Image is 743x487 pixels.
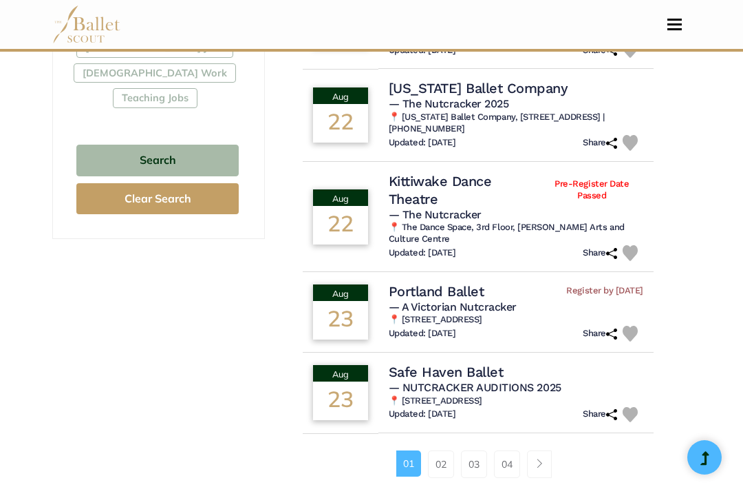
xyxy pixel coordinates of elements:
div: Aug [313,284,368,301]
button: Toggle navigation [658,18,691,31]
a: 01 [396,450,421,477]
a: 04 [494,450,520,478]
h6: Updated: [DATE] [389,137,456,149]
h6: Share [583,247,617,259]
h6: 📍 [STREET_ADDRESS] [389,314,643,326]
span: — A Victorian Nutcracker [389,300,517,313]
h6: Updated: [DATE] [389,247,456,259]
div: 22 [313,206,368,245]
span: — NUTCRACKER AUDITIONS 2025 [389,381,561,394]
div: Aug [313,365,368,382]
div: 22 [313,104,368,143]
h6: Updated: [DATE] [389,408,456,420]
span: — The Nutcracker 2025 [389,97,509,110]
div: 23 [313,382,368,420]
h6: 📍 [US_STATE] Ballet Company, [STREET_ADDRESS] | [389,112,643,135]
a: 02 [428,450,454,478]
h6: 📍 The Dance Space, 3rd Floor, [PERSON_NAME] Arts and Culture Centre [389,222,643,245]
h6: Share [583,328,617,340]
h6: Share [583,408,617,420]
a: [PHONE_NUMBER] [389,123,465,134]
h6: Share [583,137,617,149]
h6: 📍 [STREET_ADDRESS] [389,395,643,407]
span: — The Nutcracker [389,208,482,221]
a: 03 [461,450,487,478]
span: Register by [DATE] [566,285,643,297]
h4: Portland Ballet [389,282,484,300]
nav: Page navigation example [396,450,559,478]
h6: Updated: [DATE] [389,328,456,340]
span: Pre-Register Date Passed [541,178,643,202]
div: 23 [313,301,368,340]
button: Clear Search [76,183,239,214]
button: Search [76,145,239,177]
h4: Safe Haven Ballet [389,363,504,381]
h4: [US_STATE] Ballet Company [389,79,568,97]
div: Aug [313,87,368,104]
div: Aug [313,189,368,206]
h4: Kittiwake Dance Theatre [389,172,541,208]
